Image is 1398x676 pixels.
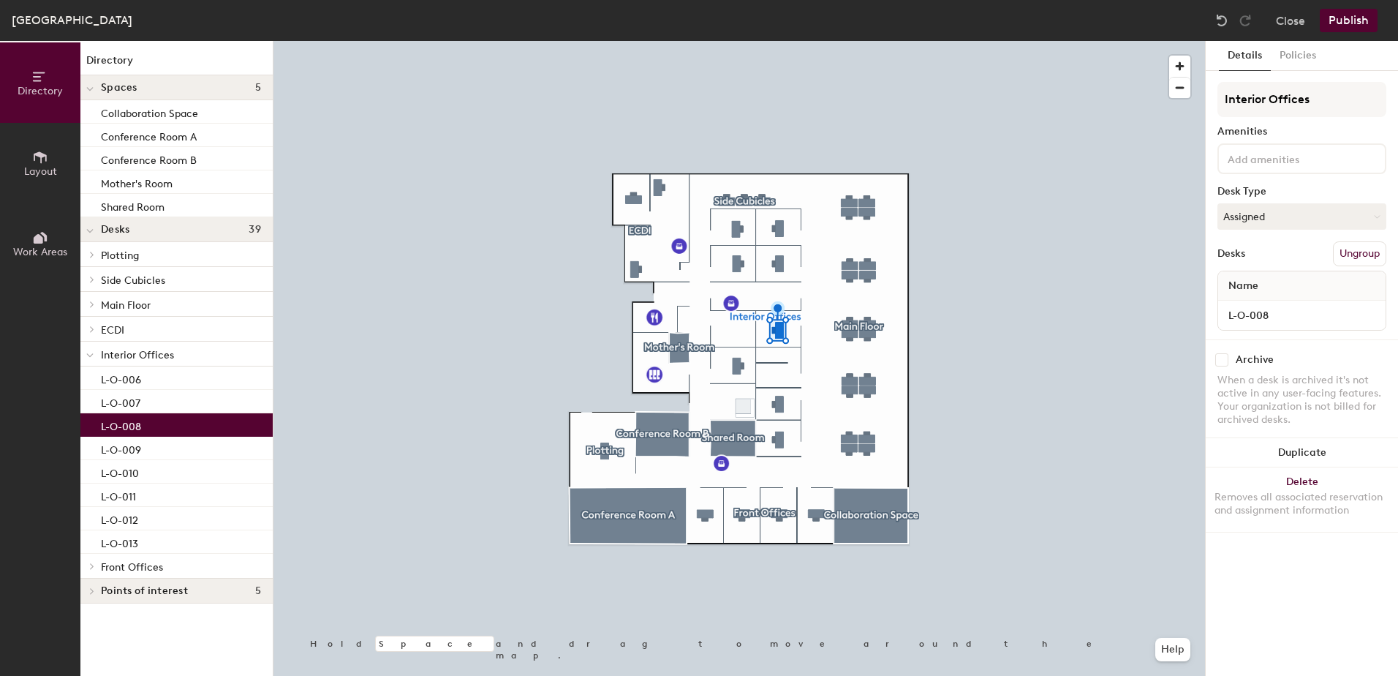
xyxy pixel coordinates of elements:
span: Desks [101,224,129,236]
h1: Directory [80,53,273,75]
div: [GEOGRAPHIC_DATA] [12,11,132,29]
input: Add amenities [1225,149,1356,167]
p: L-O-006 [101,369,141,386]
p: Conference Room B [101,150,197,167]
span: 39 [249,224,261,236]
p: L-O-013 [101,533,138,550]
div: When a desk is archived it's not active in any user-facing features. Your organization is not bil... [1217,374,1386,427]
span: 5 [255,82,261,94]
p: L-O-012 [101,510,138,527]
span: Interior Offices [101,349,174,361]
button: Ungroup [1333,241,1386,266]
p: L-O-008 [101,416,141,433]
div: Desk Type [1217,186,1386,198]
p: Collaboration Space [101,103,198,120]
span: ECDI [101,324,124,337]
p: L-O-010 [101,463,139,480]
span: Directory [18,85,63,97]
span: Work Areas [13,246,67,258]
span: Spaces [101,82,137,94]
span: Front Offices [101,561,163,574]
button: Policies [1271,41,1325,71]
p: Shared Room [101,197,165,214]
button: Close [1276,9,1305,32]
button: Publish [1320,9,1378,32]
div: Amenities [1217,126,1386,138]
p: L-O-007 [101,393,140,410]
p: L-O-009 [101,440,141,457]
span: Main Floor [101,299,151,312]
span: Layout [24,165,57,178]
p: Mother's Room [101,173,173,190]
p: L-O-011 [101,487,136,503]
button: Assigned [1217,203,1386,230]
img: Undo [1214,13,1229,28]
div: Desks [1217,248,1245,260]
button: DeleteRemoves all associated reservation and assignment information [1206,467,1398,532]
button: Details [1219,41,1271,71]
span: Points of interest [101,585,188,597]
div: Archive [1236,354,1274,366]
span: 5 [255,585,261,597]
span: Plotting [101,249,139,262]
button: Duplicate [1206,438,1398,467]
span: Side Cubicles [101,274,165,287]
button: Help [1155,638,1190,661]
span: Name [1221,273,1266,299]
input: Unnamed desk [1221,305,1383,326]
div: Removes all associated reservation and assignment information [1214,491,1389,517]
img: Redo [1238,13,1252,28]
p: Conference Room A [101,127,197,143]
